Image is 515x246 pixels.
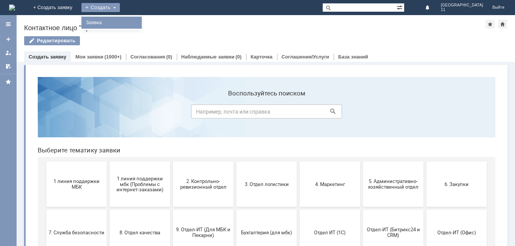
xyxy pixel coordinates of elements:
a: Мои заявки [2,47,14,59]
button: 1 линия поддержки мбк (Проблемы с интернет-заказами) [78,91,138,136]
button: 6. Закупки [395,91,455,136]
button: 9. Отдел-ИТ (Для МБК и Пекарни) [141,139,202,184]
a: Создать заявку [29,54,66,60]
div: Сделать домашней страницей [498,20,507,29]
button: 3. Отдел логистики [205,91,265,136]
img: logo [9,5,15,11]
span: 11 [441,8,483,12]
span: не актуален [270,207,326,212]
header: Выберите тематику заявки [6,75,464,83]
span: 1 линия поддержки мбк (Проблемы с интернет-заказами) [80,105,136,121]
span: Финансовый отдел [17,207,73,212]
button: 4. Маркетинг [268,91,328,136]
span: Отдел-ИТ (Офис) [397,158,453,164]
span: 1 линия поддержки МБК [17,108,73,119]
span: 2. Контрольно-ревизионный отдел [144,108,199,119]
a: Карточка [251,54,273,60]
input: Например, почта или справка [159,34,310,48]
a: Заявка [83,18,140,27]
button: Отдел-ИТ (Битрикс24 и CRM) [331,139,392,184]
span: 3. Отдел логистики [207,110,263,116]
span: [PERSON_NAME]. Услуги ИТ для МБК (оформляет L1) [207,201,263,218]
span: 7. Служба безопасности [17,158,73,164]
div: Контактное лицо "Брянск 11" [24,24,486,32]
button: 1 линия поддержки МБК [15,91,75,136]
span: Франчайзинг [80,207,136,212]
a: Перейти на домашнюю страницу [9,5,15,11]
button: 2. Контрольно-ревизионный отдел [141,91,202,136]
span: 6. Закупки [397,110,453,116]
span: 5. Административно-хозяйственный отдел [334,108,389,119]
a: Мои согласования [2,60,14,72]
a: Наблюдаемые заявки [181,54,235,60]
span: 8. Отдел качества [80,158,136,164]
button: 8. Отдел качества [78,139,138,184]
span: 9. Отдел-ИТ (Для МБК и Пекарни) [144,156,199,167]
span: Бухгалтерия (для мбк) [207,158,263,164]
button: 7. Служба безопасности [15,139,75,184]
span: Это соглашение не активно! [144,204,199,215]
span: Отдел ИТ (1С) [270,158,326,164]
button: Финансовый отдел [15,187,75,232]
button: Отдел-ИТ (Офис) [395,139,455,184]
a: Создать заявку [2,33,14,45]
button: Отдел ИТ (1С) [268,139,328,184]
a: Согласования [130,54,165,60]
button: Бухгалтерия (для мбк) [205,139,265,184]
label: Воспользуйтесь поиском [159,18,310,26]
button: Франчайзинг [78,187,138,232]
button: не актуален [268,187,328,232]
div: (1000+) [104,54,121,60]
a: Мои заявки [75,54,103,60]
span: [GEOGRAPHIC_DATA] [441,3,483,8]
a: Соглашения/Услуги [282,54,329,60]
a: База знаний [338,54,368,60]
span: Расширенный поиск [397,3,404,11]
span: Отдел-ИТ (Битрикс24 и CRM) [334,156,389,167]
span: 4. Маркетинг [270,110,326,116]
div: (0) [166,54,172,60]
div: (0) [236,54,242,60]
div: Добавить в избранное [486,20,495,29]
button: Это соглашение не активно! [141,187,202,232]
button: [PERSON_NAME]. Услуги ИТ для МБК (оформляет L1) [205,187,265,232]
div: Создать [81,3,120,12]
button: 5. Административно-хозяйственный отдел [331,91,392,136]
